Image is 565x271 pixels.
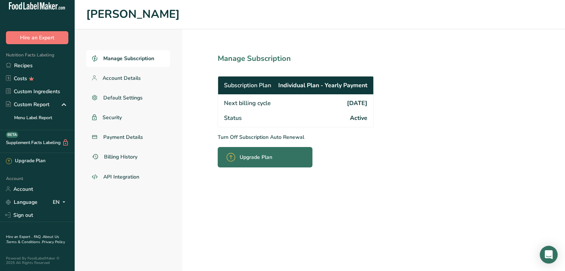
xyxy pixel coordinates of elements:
span: Subscription Plan [224,81,271,90]
span: API Integration [103,173,139,181]
a: Default Settings [86,89,170,106]
button: Hire an Expert [6,31,68,44]
h1: Manage Subscription [218,53,406,64]
span: Upgrade Plan [240,153,272,161]
a: Manage Subscription [86,50,170,67]
div: Custom Report [6,101,49,108]
span: Default Settings [103,94,143,102]
a: Language [6,196,38,209]
div: BETA [6,132,18,138]
span: Payment Details [103,133,143,141]
span: Billing History [104,153,137,161]
a: API Integration [86,168,170,186]
a: Terms & Conditions . [6,239,42,245]
div: Upgrade Plan [6,157,45,165]
a: Security [86,109,170,126]
div: Powered By FoodLabelMaker © 2025 All Rights Reserved [6,256,68,265]
a: Billing History [86,148,170,165]
span: Manage Subscription [103,55,154,62]
a: Privacy Policy [42,239,65,245]
span: Status [224,114,242,123]
div: Open Intercom Messenger [540,246,558,264]
span: Account Details [103,74,141,82]
span: [DATE] [347,99,367,108]
div: EN [53,197,68,206]
span: Next billing cycle [224,99,271,108]
span: Individual Plan - Yearly Payment [278,81,367,90]
a: About Us . [6,234,59,245]
p: Turn Off Subscription Auto Renewal [218,133,406,141]
span: Active [350,114,367,123]
a: Account Details [86,70,170,86]
h1: [PERSON_NAME] [86,6,553,23]
a: FAQ . [34,234,43,239]
span: Security [103,114,122,121]
a: Hire an Expert . [6,234,32,239]
a: Payment Details [86,129,170,146]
